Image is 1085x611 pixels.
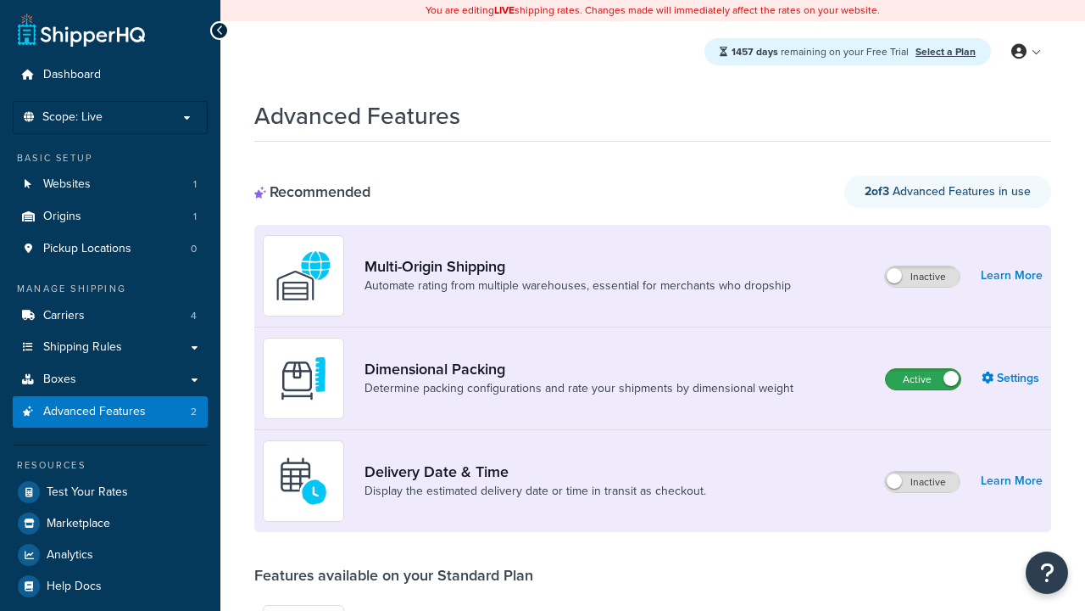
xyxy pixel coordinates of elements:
a: Pickup Locations0 [13,233,208,265]
img: DTVBYsAAAAAASUVORK5CYII= [274,349,333,408]
span: Help Docs [47,580,102,594]
li: Websites [13,169,208,200]
a: Dashboard [13,59,208,91]
span: 0 [191,242,197,256]
div: Recommended [254,182,370,201]
span: Dashboard [43,68,101,82]
a: Multi-Origin Shipping [364,257,791,276]
span: 4 [191,309,197,323]
div: Features available on your Standard Plan [254,566,533,585]
span: 2 [191,405,197,419]
a: Analytics [13,540,208,570]
span: Advanced Features in use [865,182,1031,200]
span: Scope: Live [42,110,103,125]
a: Marketplace [13,508,208,539]
div: Basic Setup [13,151,208,165]
h1: Advanced Features [254,99,460,132]
img: gfkeb5ejjkALwAAAABJRU5ErkJggg== [274,451,333,511]
a: Shipping Rules [13,332,208,363]
span: remaining on your Free Trial [732,44,911,59]
span: Test Your Rates [47,485,128,500]
button: Open Resource Center [1026,552,1068,594]
a: Learn More [981,469,1043,493]
a: Dimensional Packing [364,360,793,378]
a: Advanced Features2 [13,396,208,428]
a: Display the estimated delivery date or time in transit as checkout. [364,483,706,500]
a: Boxes [13,364,208,395]
a: Websites1 [13,169,208,200]
li: Pickup Locations [13,233,208,265]
li: Advanced Features [13,396,208,428]
a: Automate rating from multiple warehouses, essential for merchants who dropship [364,277,791,294]
strong: 2 of 3 [865,182,889,200]
span: 1 [193,210,197,224]
a: Test Your Rates [13,477,208,507]
span: 1 [193,177,197,192]
label: Inactive [885,472,960,492]
span: Boxes [43,373,76,387]
strong: 1457 days [732,44,778,59]
a: Determine packing configurations and rate your shipments by dimensional weight [364,380,793,397]
a: Origins1 [13,201,208,233]
img: WatD5o0RtDAAAAAElFTkSuQmCC [274,246,333,305]
a: Carriers4 [13,300,208,332]
span: Websites [43,177,91,192]
b: LIVE [494,3,515,18]
a: Select a Plan [915,44,976,59]
span: Origins [43,210,81,224]
a: Help Docs [13,571,208,602]
span: Shipping Rules [43,340,122,355]
label: Active [886,369,960,390]
a: Learn More [981,264,1043,288]
span: Marketplace [47,517,110,531]
div: Resources [13,458,208,473]
span: Carriers [43,309,85,323]
li: Carriers [13,300,208,332]
span: Pickup Locations [43,242,131,256]
a: Settings [982,367,1043,390]
label: Inactive [885,266,960,287]
li: Origins [13,201,208,233]
span: Advanced Features [43,405,146,419]
span: Analytics [47,548,93,563]
div: Manage Shipping [13,282,208,296]
a: Delivery Date & Time [364,462,706,481]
